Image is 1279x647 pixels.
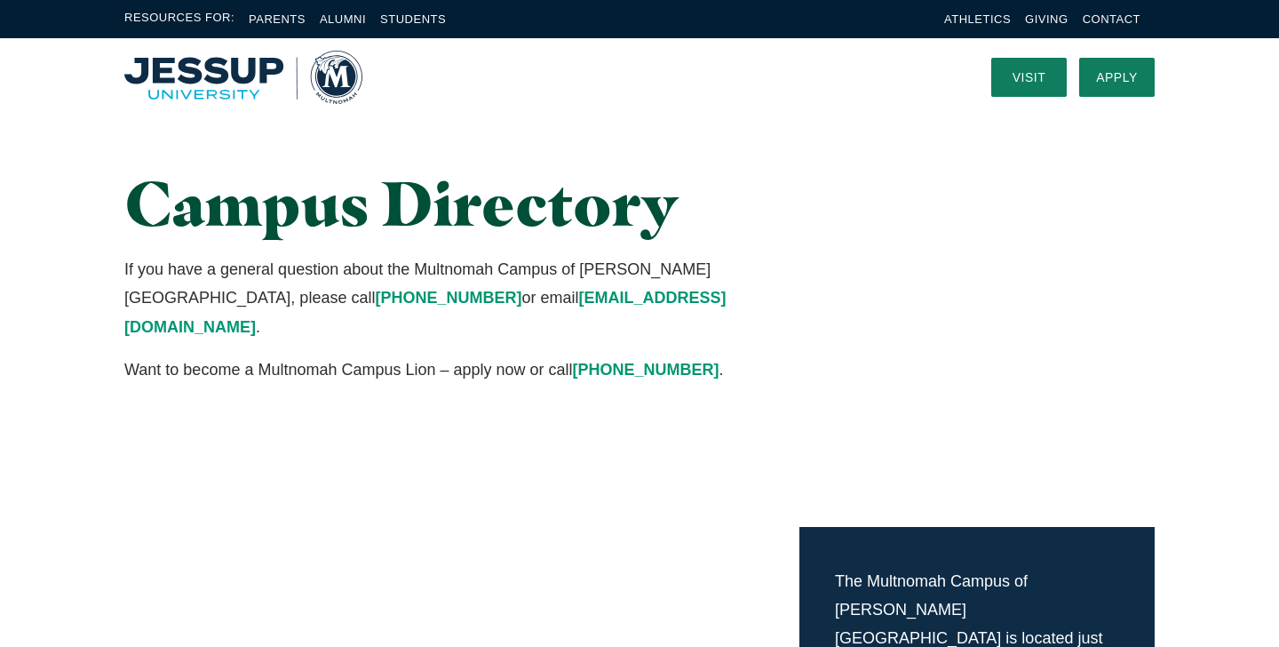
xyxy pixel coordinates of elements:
[944,12,1011,26] a: Athletics
[375,289,521,307] a: [PHONE_NUMBER]
[124,355,800,384] p: Want to become a Multnomah Campus Lion – apply now or call .
[124,289,726,335] a: [EMAIL_ADDRESS][DOMAIN_NAME]
[124,51,362,104] img: Multnomah University Logo
[124,51,362,104] a: Home
[573,361,719,379] a: [PHONE_NUMBER]
[249,12,306,26] a: Parents
[124,9,234,29] span: Resources For:
[1025,12,1068,26] a: Giving
[124,169,800,237] h1: Campus Directory
[1083,12,1140,26] a: Contact
[1079,58,1155,97] a: Apply
[320,12,366,26] a: Alumni
[380,12,446,26] a: Students
[124,255,800,341] p: If you have a general question about the Multnomah Campus of [PERSON_NAME][GEOGRAPHIC_DATA], plea...
[991,58,1067,97] a: Visit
